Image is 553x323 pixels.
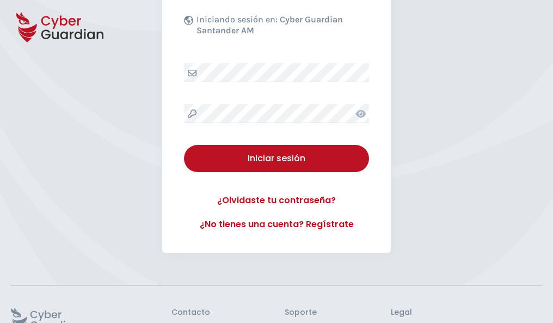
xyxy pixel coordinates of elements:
h3: Soporte [285,308,317,318]
a: ¿Olvidaste tu contraseña? [184,194,369,207]
div: Iniciar sesión [192,152,361,165]
h3: Legal [391,308,542,318]
a: ¿No tienes una cuenta? Regístrate [184,218,369,231]
button: Iniciar sesión [184,145,369,172]
h3: Contacto [171,308,210,318]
